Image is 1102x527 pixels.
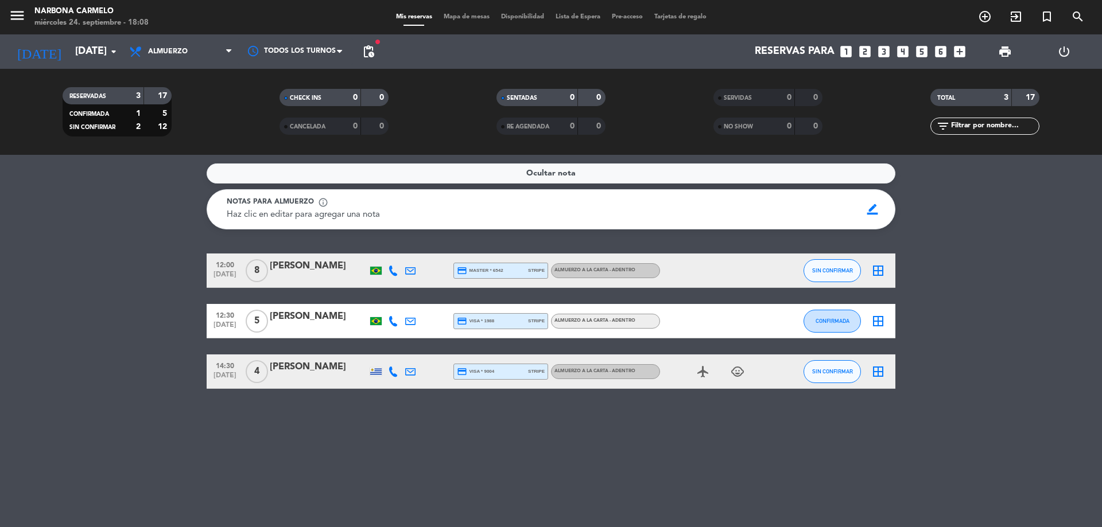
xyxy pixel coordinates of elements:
i: credit_card [457,266,467,276]
strong: 0 [596,122,603,130]
span: SENTADAS [507,95,537,101]
strong: 5 [162,110,169,118]
span: Haz clic en editar para agregar una nota [227,210,380,219]
strong: 0 [379,122,386,130]
span: Disponibilidad [495,14,550,20]
span: Almuerzo a la carta - Adentro [554,268,635,272]
span: RESERVADAS [69,93,106,99]
div: miércoles 24. septiembre - 18:08 [34,17,149,29]
span: Notas para almuerzo [227,197,314,208]
i: border_all [871,365,885,378]
span: info_outline [318,197,328,208]
span: print [998,45,1012,58]
span: SERVIDAS [724,95,752,101]
button: menu [9,7,26,28]
span: fiber_manual_record [374,38,381,45]
span: stripe [528,368,545,375]
div: Narbona Carmelo [34,6,149,17]
span: NO SHOW [724,124,753,130]
i: child_care [731,365,744,378]
span: 4 [246,360,268,383]
span: Reservas para [755,46,835,57]
input: Filtrar por nombre... [950,120,1039,132]
span: visa * 1988 [457,316,494,326]
strong: 0 [379,93,386,102]
strong: 0 [813,93,820,102]
span: 5 [246,310,268,333]
i: credit_card [457,366,467,377]
i: looks_3 [876,44,891,59]
i: looks_4 [895,44,910,59]
span: pending_actions [362,45,375,58]
div: [PERSON_NAME] [270,309,367,324]
div: [PERSON_NAME] [270,259,367,274]
i: [DATE] [9,39,69,64]
i: search [1071,10,1085,24]
strong: 0 [813,122,820,130]
span: 8 [246,259,268,282]
strong: 2 [136,123,141,131]
span: 12:30 [211,308,239,321]
span: Mis reservas [390,14,438,20]
i: border_all [871,264,885,278]
i: exit_to_app [1009,10,1023,24]
i: add_box [952,44,967,59]
i: arrow_drop_down [107,45,121,58]
span: visa * 9004 [457,366,494,377]
span: CANCELADA [290,124,325,130]
i: looks_5 [914,44,929,59]
div: [PERSON_NAME] [270,360,367,374]
strong: 3 [136,92,141,100]
strong: 0 [570,122,575,130]
span: 12:00 [211,257,239,271]
strong: 1 [136,110,141,118]
strong: 0 [787,93,791,102]
span: Almuerzo [148,48,188,56]
span: [DATE] [211,372,239,385]
i: airplanemode_active [696,365,710,378]
i: border_all [871,314,885,328]
i: looks_6 [933,44,948,59]
i: filter_list [936,119,950,133]
span: SIN CONFIRMAR [812,368,853,374]
strong: 0 [570,93,575,102]
i: looks_two [857,44,872,59]
i: credit_card [457,316,467,326]
strong: 0 [353,93,358,102]
span: Almuerzo a la carta - Adentro [554,318,635,323]
span: [DATE] [211,321,239,334]
span: stripe [528,267,545,274]
span: CONFIRMADA [69,111,109,117]
span: CHECK INS [290,95,321,101]
i: looks_one [839,44,853,59]
span: TOTAL [937,95,955,101]
span: Almuerzo a la carta - Adentro [554,369,635,373]
button: SIN CONFIRMAR [804,259,861,282]
span: RE AGENDADA [507,124,549,130]
span: Lista de Espera [550,14,606,20]
span: Ocultar nota [526,167,576,180]
strong: 0 [596,93,603,102]
span: [DATE] [211,271,239,284]
button: SIN CONFIRMAR [804,360,861,383]
span: SIN CONFIRMAR [812,267,853,274]
button: CONFIRMADA [804,310,861,333]
strong: 17 [1026,93,1037,102]
strong: 12 [158,123,169,131]
span: 14:30 [211,358,239,372]
strong: 3 [1004,93,1008,102]
span: master * 6542 [457,266,503,276]
i: turned_in_not [1040,10,1054,24]
span: border_color [862,198,884,220]
strong: 0 [353,122,358,130]
strong: 0 [787,122,791,130]
span: Pre-acceso [606,14,649,20]
i: power_settings_new [1057,45,1071,58]
div: LOG OUT [1034,34,1093,69]
i: menu [9,7,26,24]
i: add_circle_outline [978,10,992,24]
strong: 17 [158,92,169,100]
span: SIN CONFIRMAR [69,124,115,130]
span: stripe [528,317,545,325]
span: Mapa de mesas [438,14,495,20]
